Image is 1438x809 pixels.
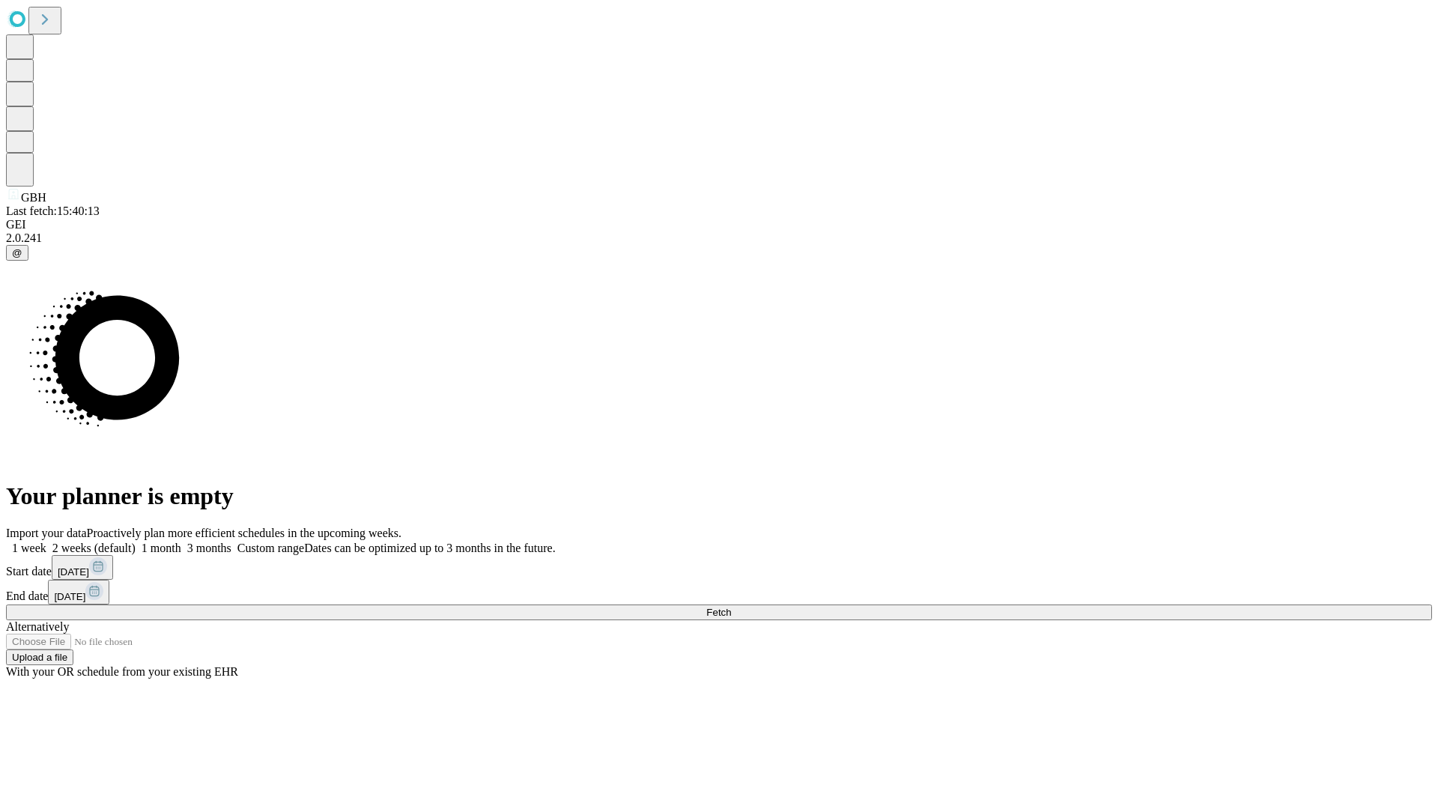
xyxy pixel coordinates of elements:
[6,231,1432,245] div: 2.0.241
[87,527,401,539] span: Proactively plan more efficient schedules in the upcoming weeks.
[52,555,113,580] button: [DATE]
[187,542,231,554] span: 3 months
[6,605,1432,620] button: Fetch
[48,580,109,605] button: [DATE]
[6,204,100,217] span: Last fetch: 15:40:13
[54,591,85,602] span: [DATE]
[6,555,1432,580] div: Start date
[304,542,555,554] span: Dates can be optimized up to 3 months in the future.
[6,580,1432,605] div: End date
[237,542,304,554] span: Custom range
[142,542,181,554] span: 1 month
[6,527,87,539] span: Import your data
[6,649,73,665] button: Upload a file
[21,191,46,204] span: GBH
[6,482,1432,510] h1: Your planner is empty
[6,218,1432,231] div: GEI
[58,566,89,578] span: [DATE]
[6,665,238,678] span: With your OR schedule from your existing EHR
[6,245,28,261] button: @
[52,542,136,554] span: 2 weeks (default)
[12,542,46,554] span: 1 week
[706,607,731,618] span: Fetch
[12,247,22,258] span: @
[6,620,69,633] span: Alternatively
